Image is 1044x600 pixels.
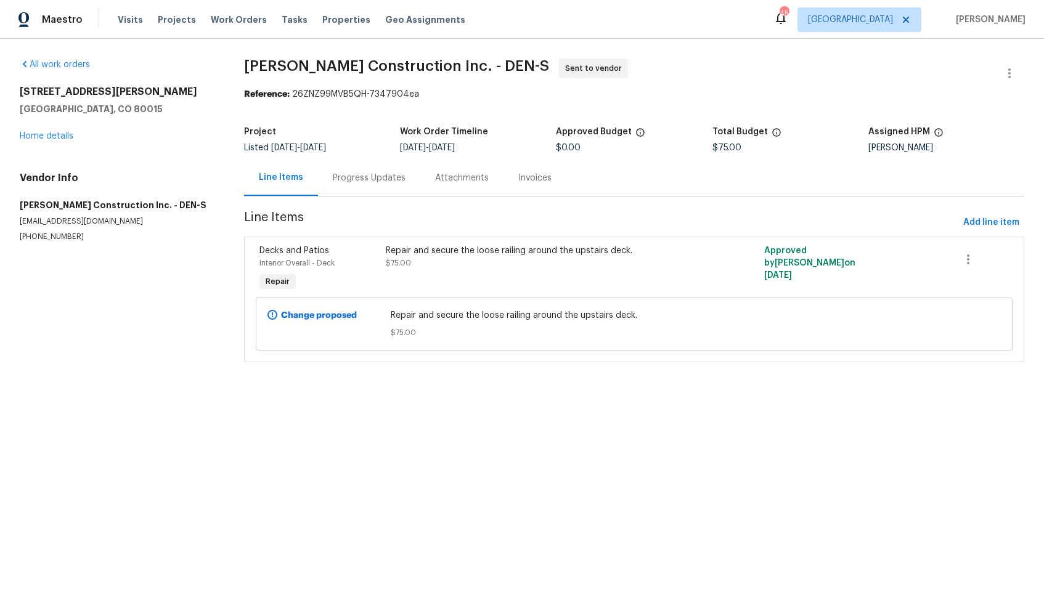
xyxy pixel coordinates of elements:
[868,128,930,136] h5: Assigned HPM
[868,144,1024,152] div: [PERSON_NAME]
[400,144,426,152] span: [DATE]
[271,144,297,152] span: [DATE]
[259,171,303,184] div: Line Items
[780,7,788,20] div: 45
[322,14,370,26] span: Properties
[259,246,329,255] span: Decks and Patios
[391,326,877,339] span: $75.00
[20,86,214,98] h2: [STREET_ADDRESS][PERSON_NAME]
[20,60,90,69] a: All work orders
[42,14,83,26] span: Maestro
[712,144,741,152] span: $75.00
[261,275,295,288] span: Repair
[20,216,214,227] p: [EMAIL_ADDRESS][DOMAIN_NAME]
[20,172,214,184] h4: Vendor Info
[244,144,326,152] span: Listed
[958,211,1024,234] button: Add line item
[764,246,855,280] span: Approved by [PERSON_NAME] on
[244,59,549,73] span: [PERSON_NAME] Construction Inc. - DEN-S
[211,14,267,26] span: Work Orders
[259,259,335,267] span: Interior Overall - Deck
[391,309,877,322] span: Repair and secure the loose railing around the upstairs deck.
[963,215,1019,230] span: Add line item
[556,128,632,136] h5: Approved Budget
[271,144,326,152] span: -
[934,128,944,144] span: The hpm assigned to this work order.
[20,232,214,242] p: [PHONE_NUMBER]
[244,88,1024,100] div: 26ZNZ99MVB5QH-7347904ea
[118,14,143,26] span: Visits
[429,144,455,152] span: [DATE]
[244,128,276,136] h5: Project
[556,144,581,152] span: $0.00
[281,311,357,320] b: Change proposed
[951,14,1026,26] span: [PERSON_NAME]
[400,144,455,152] span: -
[435,172,489,184] div: Attachments
[808,14,893,26] span: [GEOGRAPHIC_DATA]
[518,172,552,184] div: Invoices
[385,14,465,26] span: Geo Assignments
[333,172,406,184] div: Progress Updates
[244,90,290,99] b: Reference:
[20,132,73,140] a: Home details
[400,128,488,136] h5: Work Order Timeline
[158,14,196,26] span: Projects
[386,259,411,267] span: $75.00
[772,128,781,144] span: The total cost of line items that have been proposed by Opendoor. This sum includes line items th...
[712,128,768,136] h5: Total Budget
[565,62,627,75] span: Sent to vendor
[20,103,214,115] h5: [GEOGRAPHIC_DATA], CO 80015
[282,15,308,24] span: Tasks
[386,245,694,257] div: Repair and secure the loose railing around the upstairs deck.
[20,199,214,211] h5: [PERSON_NAME] Construction Inc. - DEN-S
[300,144,326,152] span: [DATE]
[635,128,645,144] span: The total cost of line items that have been approved by both Opendoor and the Trade Partner. This...
[764,271,792,280] span: [DATE]
[244,211,958,234] span: Line Items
